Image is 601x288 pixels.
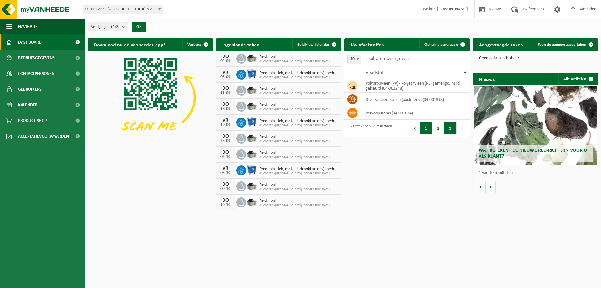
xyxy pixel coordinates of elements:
[219,123,232,127] div: 19-09
[259,188,330,191] span: 01-003272 - [GEOGRAPHIC_DATA] [GEOGRAPHIC_DATA]
[219,91,232,95] div: 11-09
[259,87,330,92] span: Restafval
[538,43,586,47] span: Toon de aangevraagde taken
[18,128,69,144] span: Acceptatievoorwaarden
[246,165,257,175] img: WB-1100-HPE-BE-01
[246,196,257,207] img: WB-5000-GAL-GY-01
[361,93,470,106] td: diverse chemicaliën (oxiderend) (04-001398)
[558,73,597,85] a: Alle artikelen
[18,66,54,81] span: Contactpersonen
[219,139,232,143] div: 25-09
[259,71,338,76] span: Pmd (plastiek, metaal, drankkartons) (bedrijven)
[219,54,232,59] div: DO
[259,92,330,96] span: 01-003272 - [GEOGRAPHIC_DATA] [GEOGRAPHIC_DATA]
[219,86,232,91] div: DO
[259,60,330,64] span: 01-003272 - [GEOGRAPHIC_DATA] [GEOGRAPHIC_DATA]
[219,75,232,79] div: 05-09
[297,43,330,47] span: Bekijk uw kalender
[292,38,341,51] a: Bekijk uw kalender
[486,181,496,193] button: Volgende
[366,71,383,76] span: Afvalstof
[91,22,120,32] span: Vestigingen
[479,171,595,175] p: 1 van 10 resultaten
[259,119,338,124] span: Pmd (plastiek, metaal, drankkartons) (bedrijven)
[259,76,338,80] span: 01-003272 - [GEOGRAPHIC_DATA] [GEOGRAPHIC_DATA]
[259,172,338,175] span: 01-003272 - [GEOGRAPHIC_DATA] [GEOGRAPHIC_DATA]
[219,203,232,207] div: 16-10
[18,113,47,128] span: Product Shop
[246,133,257,143] img: WB-5000-GAL-GY-01
[246,85,257,95] img: WB-5000-GAL-GY-01
[18,19,38,34] span: Navigatie
[533,38,597,51] a: Toon de aangevraagde taken
[361,79,470,93] td: polypropyleen (PP) - Polyethyleen (PE) gemengd, hard, gekleurd (04-001248)
[344,38,390,50] h2: Uw afvalstoffen
[473,73,501,85] h2: Nieuws
[348,55,361,64] span: 10
[444,122,457,134] button: 3
[18,34,42,50] span: Dashboard
[219,102,232,107] div: DO
[259,103,330,108] span: Restafval
[364,56,409,61] label: resultaten weergeven
[18,97,38,113] span: Kalender
[479,148,587,159] span: Wat betekent de nieuwe RED-richtlijn voor u als klant?
[18,81,42,97] span: Gebruikers
[132,22,146,32] button: OK
[219,198,232,203] div: DO
[437,7,468,12] strong: [PERSON_NAME]
[187,43,201,47] span: Verberg
[219,70,232,75] div: VR
[219,134,232,139] div: DO
[361,106,470,120] td: verkoop items (04-001834)
[88,38,171,50] h2: Download nu de Vanheede+ app!
[259,135,330,140] span: Restafval
[246,181,257,191] img: WB-5000-GAL-GY-01
[259,108,330,112] span: 01-003272 - [GEOGRAPHIC_DATA] [GEOGRAPHIC_DATA]
[259,167,338,172] span: Pmd (plastiek, metaal, drankkartons) (bedrijven)
[246,69,257,79] img: WB-1100-HPE-BE-01
[111,25,120,29] count: (2/2)
[219,150,232,155] div: DO
[259,124,338,128] span: 01-003272 - [GEOGRAPHIC_DATA] [GEOGRAPHIC_DATA]
[476,181,486,193] button: Vorige
[259,204,330,207] span: 01-003272 - [GEOGRAPHIC_DATA] [GEOGRAPHIC_DATA]
[219,59,232,63] div: 04-09
[259,156,330,160] span: 01-003272 - [GEOGRAPHIC_DATA] [GEOGRAPHIC_DATA]
[259,199,330,204] span: Restafval
[259,140,330,144] span: 01-003272 - [GEOGRAPHIC_DATA] [GEOGRAPHIC_DATA]
[219,107,232,111] div: 18-09
[259,55,330,60] span: Restafval
[219,155,232,159] div: 02-10
[246,101,257,111] img: WB-5000-GAL-GY-01
[18,50,55,66] span: Bedrijfsgegevens
[83,5,163,14] span: 01-003272 - BELGOSUC NV - BEERNEM
[474,86,597,165] a: Wat betekent de nieuwe RED-richtlijn voor u als klant?
[246,117,257,127] img: WB-1100-HPE-BE-01
[88,22,128,31] button: Vestigingen(2/2)
[246,53,257,63] img: WB-5000-GAL-GY-01
[182,38,212,51] button: Verberg
[347,121,392,135] div: 21 tot 23 van 23 resultaten
[419,38,469,51] a: Ophaling aanvragen
[424,43,458,47] span: Ophaling aanvragen
[219,171,232,175] div: 03-10
[219,182,232,187] div: DO
[219,187,232,191] div: 09-10
[432,122,444,134] button: 2
[259,151,330,156] span: Restafval
[410,122,420,134] button: Previous
[457,122,466,134] button: Next
[479,56,592,60] p: Geen data beschikbaar.
[88,51,213,145] img: Download de VHEPlus App
[473,38,529,50] h2: Aangevraagde taken
[219,166,232,171] div: VR
[246,149,257,159] img: WB-5000-GAL-GY-01
[259,183,330,188] span: Restafval
[347,55,361,64] span: 10
[219,118,232,123] div: VR
[420,122,432,134] button: 1
[216,38,266,50] h2: Ingeplande taken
